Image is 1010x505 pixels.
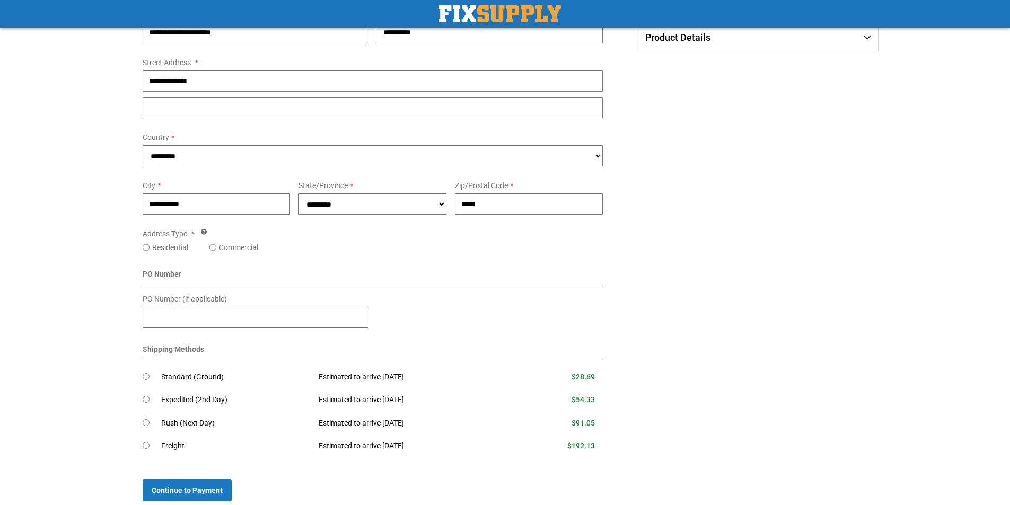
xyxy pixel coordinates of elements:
td: Freight [161,435,311,458]
img: Fix Industrial Supply [439,5,561,22]
span: Country [143,133,169,141]
label: Residential [152,242,188,253]
td: Rush (Next Day) [161,412,311,435]
span: $91.05 [572,419,595,427]
div: Shipping Methods [143,344,603,360]
label: Commercial [219,242,258,253]
span: Street Address [143,58,191,67]
div: PO Number [143,269,603,285]
span: State/Province [298,181,348,190]
span: $192.13 [567,441,595,450]
button: Continue to Payment [143,479,232,501]
span: $54.33 [572,395,595,404]
td: Estimated to arrive [DATE] [311,412,515,435]
span: Continue to Payment [152,486,223,494]
a: store logo [439,5,561,22]
td: Standard (Ground) [161,366,311,389]
span: City [143,181,155,190]
td: Estimated to arrive [DATE] [311,388,515,412]
span: PO Number (if applicable) [143,295,227,303]
span: Product Details [645,32,710,43]
td: Estimated to arrive [DATE] [311,435,515,458]
td: Estimated to arrive [DATE] [311,366,515,389]
span: $28.69 [572,373,595,381]
td: Expedited (2nd Day) [161,388,311,412]
span: Zip/Postal Code [455,181,508,190]
span: Address Type [143,229,187,238]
